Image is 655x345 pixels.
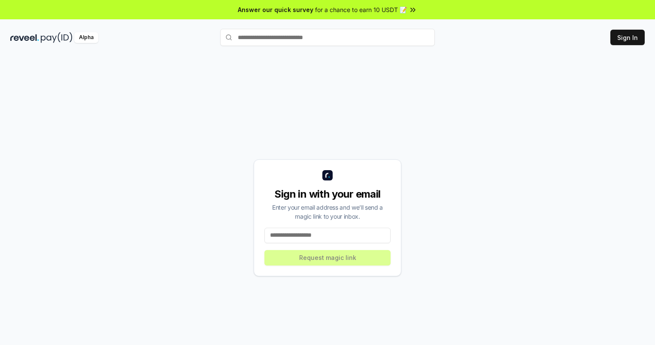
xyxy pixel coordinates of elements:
div: Sign in with your email [264,187,391,201]
img: pay_id [41,32,73,43]
div: Alpha [74,32,98,43]
span: Answer our quick survey [238,5,313,14]
button: Sign In [610,30,645,45]
div: Enter your email address and we’ll send a magic link to your inbox. [264,203,391,221]
img: reveel_dark [10,32,39,43]
img: logo_small [322,170,333,180]
span: for a chance to earn 10 USDT 📝 [315,5,407,14]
